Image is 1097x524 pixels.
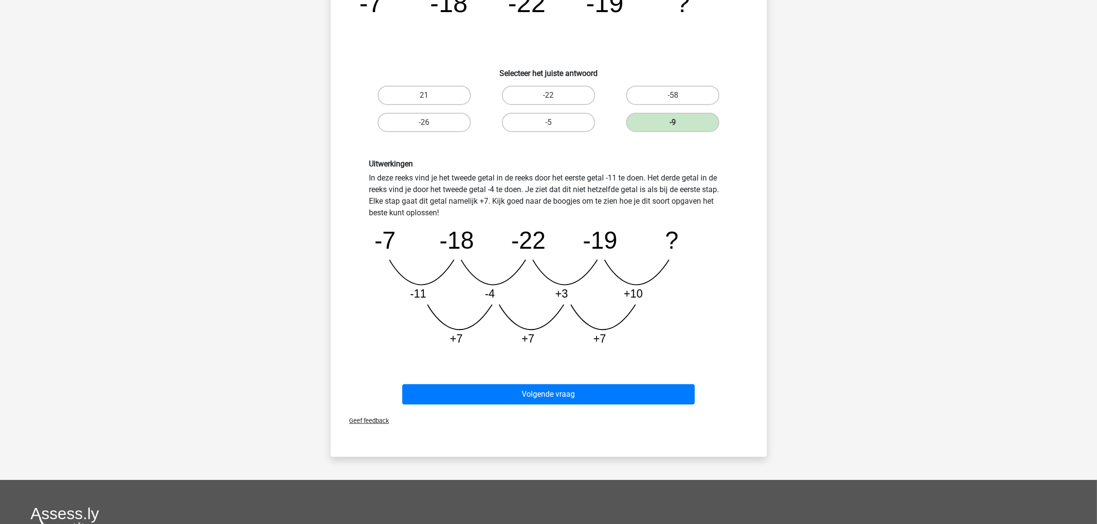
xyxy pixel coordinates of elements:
tspan: +7 [450,332,462,345]
tspan: ? [665,227,679,254]
h6: Uitwerkingen [369,159,728,168]
tspan: -4 [485,287,495,300]
button: Volgende vraag [402,384,695,404]
tspan: -19 [583,227,617,254]
tspan: -22 [511,227,545,254]
span: Geef feedback [342,417,389,424]
label: 21 [378,86,471,105]
tspan: +7 [593,332,606,345]
label: -26 [378,113,471,132]
tspan: -18 [439,227,474,254]
label: -5 [502,113,595,132]
h6: Selecteer het juiste antwoord [346,61,751,78]
tspan: -7 [374,227,395,254]
div: In deze reeks vind je het tweede getal in de reeks door het eerste getal -11 te doen. Het derde g... [362,159,735,353]
label: -9 [626,113,719,132]
label: -58 [626,86,719,105]
label: -22 [502,86,595,105]
tspan: -11 [410,287,426,300]
tspan: +3 [555,287,568,300]
tspan: +7 [522,332,534,345]
tspan: +10 [624,287,643,300]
